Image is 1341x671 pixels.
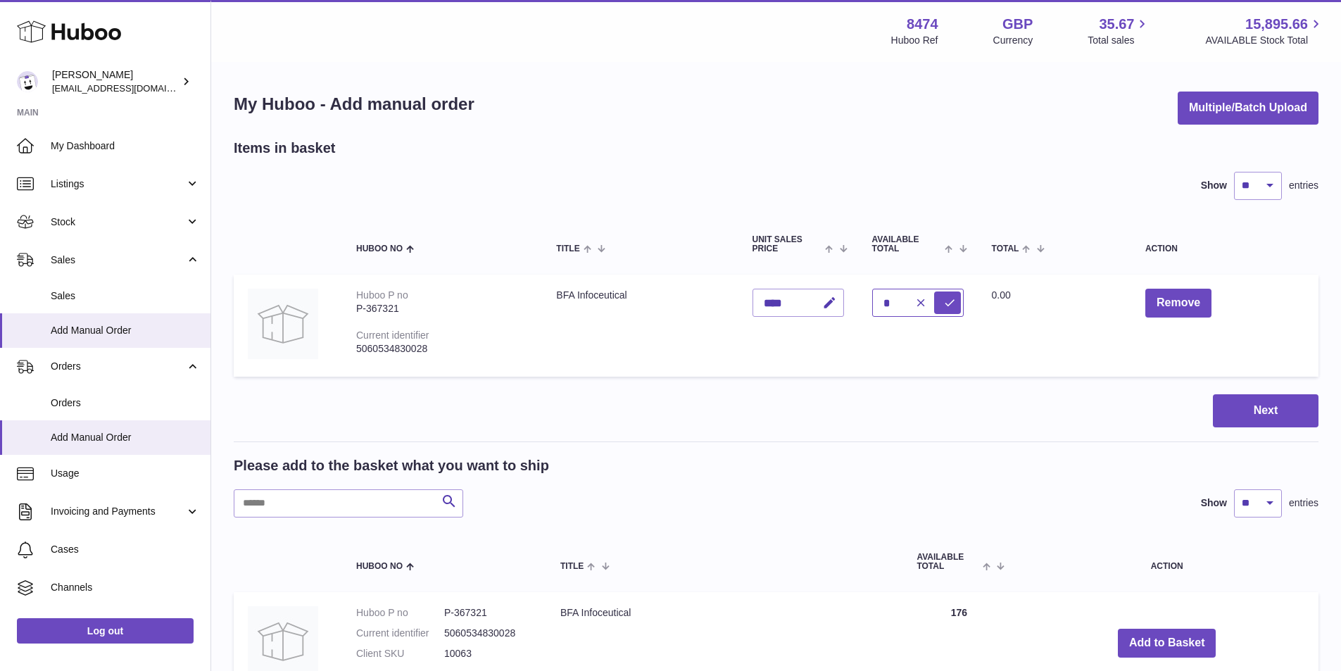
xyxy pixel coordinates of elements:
span: Total [992,244,1019,253]
button: Remove [1145,289,1211,318]
dt: Huboo P no [356,606,444,620]
a: 15,895.66 AVAILABLE Stock Total [1205,15,1324,47]
h2: Items in basket [234,139,336,158]
div: Action [1145,244,1304,253]
th: Action [1015,539,1318,585]
strong: 8474 [907,15,938,34]
span: Sales [51,289,200,303]
span: Invoicing and Payments [51,505,185,518]
span: Cases [51,543,200,556]
h1: My Huboo - Add manual order [234,93,474,115]
span: AVAILABLE Total [872,235,942,253]
span: Stock [51,215,185,229]
img: BFA Infoceutical [248,289,318,359]
span: Unit Sales Price [753,235,822,253]
dd: 10063 [444,647,532,660]
dd: 5060534830028 [444,627,532,640]
span: Huboo no [356,562,403,571]
span: Sales [51,253,185,267]
div: [PERSON_NAME] [52,68,179,95]
span: Total sales [1088,34,1150,47]
span: Add Manual Order [51,431,200,444]
span: Title [556,244,579,253]
button: Next [1213,394,1318,427]
button: Add to Basket [1118,629,1216,658]
label: Show [1201,179,1227,192]
div: 5060534830028 [356,342,528,356]
span: Usage [51,467,200,480]
span: Orders [51,360,185,373]
dt: Current identifier [356,627,444,640]
span: 15,895.66 [1245,15,1308,34]
dd: P-367321 [444,606,532,620]
strong: GBP [1002,15,1033,34]
div: Currency [993,34,1033,47]
div: Huboo P no [356,289,408,301]
dt: Client SKU [356,647,444,660]
span: entries [1289,496,1318,510]
span: Huboo no [356,244,403,253]
span: My Dashboard [51,139,200,153]
a: Log out [17,618,194,644]
td: BFA Infoceutical [542,275,738,377]
span: [EMAIL_ADDRESS][DOMAIN_NAME] [52,82,207,94]
span: Channels [51,581,200,594]
label: Show [1201,496,1227,510]
img: orders@neshealth.com [17,71,38,92]
span: AVAILABLE Stock Total [1205,34,1324,47]
span: Add Manual Order [51,324,200,337]
span: Orders [51,396,200,410]
span: Title [560,562,584,571]
span: entries [1289,179,1318,192]
a: 35.67 Total sales [1088,15,1150,47]
span: AVAILABLE Total [917,553,979,571]
span: 35.67 [1099,15,1134,34]
div: Current identifier [356,330,429,341]
span: Listings [51,177,185,191]
h2: Please add to the basket what you want to ship [234,456,549,475]
span: 0.00 [992,289,1011,301]
div: P-367321 [356,302,528,315]
div: Huboo Ref [891,34,938,47]
button: Multiple/Batch Upload [1178,92,1318,125]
